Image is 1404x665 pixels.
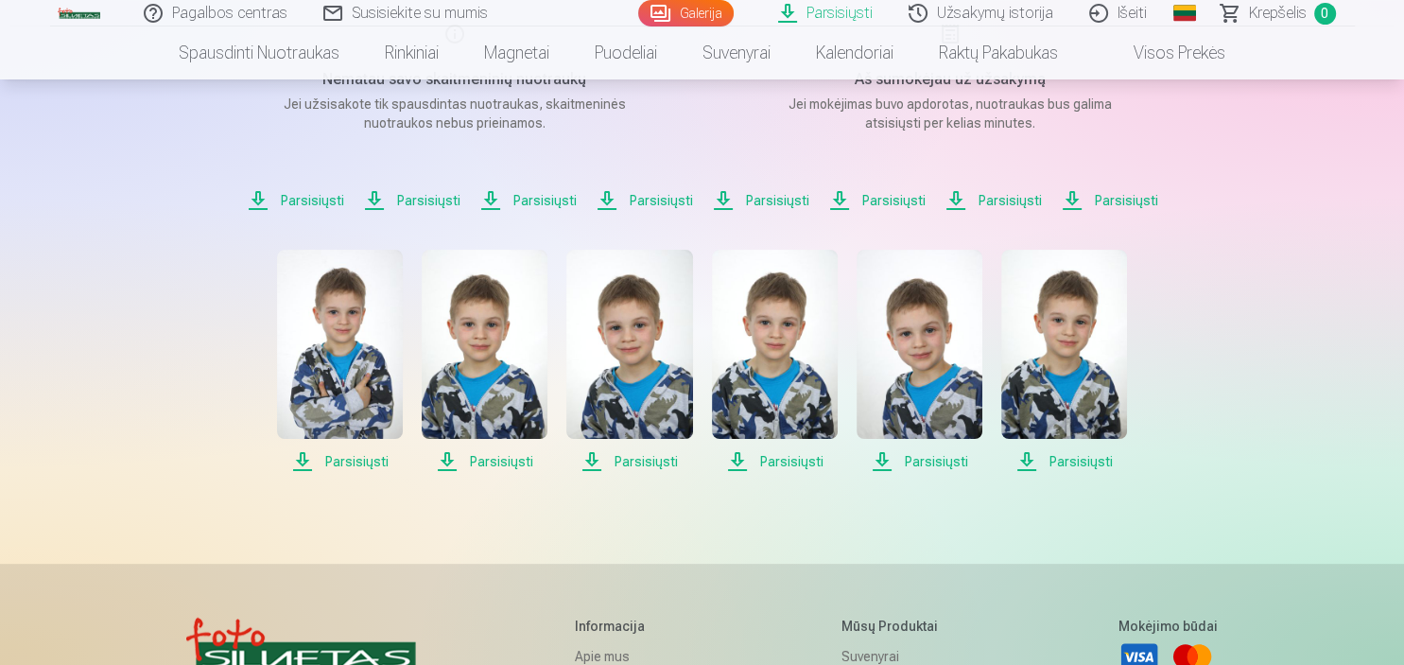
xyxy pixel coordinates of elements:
a: Parsisiųsti [712,439,838,662]
span: Parsisiųsti [712,378,838,401]
h5: Aš sumokėjau už užsakymą [771,68,1130,91]
span: Parsisiųsti [277,639,403,662]
a: Parsisiųsti [1001,439,1127,662]
span: Parsisiųsti [1001,378,1127,401]
span: Parsisiųsti [857,378,982,401]
a: Rinkiniai [362,26,461,79]
span: Parsisiųsti [712,639,838,662]
a: Spausdinti nuotraukas [156,26,362,79]
a: Raktų pakabukas [916,26,1081,79]
a: Parsisiųsti [566,439,692,662]
a: Suvenyrai [680,26,793,79]
img: /v3 [58,8,101,19]
span: Krepšelis [1249,2,1307,25]
span: 0 [1314,3,1336,25]
a: Puodeliai [572,26,680,79]
span: Parsisiųsti [422,378,547,401]
a: Magnetai [461,26,572,79]
a: Parsisiųsti [857,439,982,662]
span: Parsisiųsti [566,639,692,662]
a: Kalendoriai [793,26,916,79]
a: Parsisiųsti [566,178,692,401]
a: Parsisiųsti [712,178,838,401]
a: Parsisiųsti [1001,178,1127,401]
a: Visos prekės [1081,26,1248,79]
a: Parsisiųsti [422,178,547,401]
a: Parsisiųsti [422,439,547,662]
p: Jei užsisakote tik spausdintas nuotraukas, skaitmeninės nuotraukos nebus prieinamos. [275,95,634,132]
a: Parsisiųsti [277,439,403,662]
a: Parsisiųsti [857,178,982,401]
span: Parsisiųsti [857,639,982,662]
span: Parsisiųsti [566,378,692,401]
h5: Nematau savo skaitmeninių nuotraukų [275,68,634,91]
span: Parsisiųsti [277,378,403,401]
span: Parsisiųsti [422,639,547,662]
a: Parsisiųsti [277,178,403,401]
p: Jei mokėjimas buvo apdorotas, nuotraukas bus galima atsisiųsti per kelias minutes. [771,95,1130,132]
span: Parsisiųsti [1001,639,1127,662]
